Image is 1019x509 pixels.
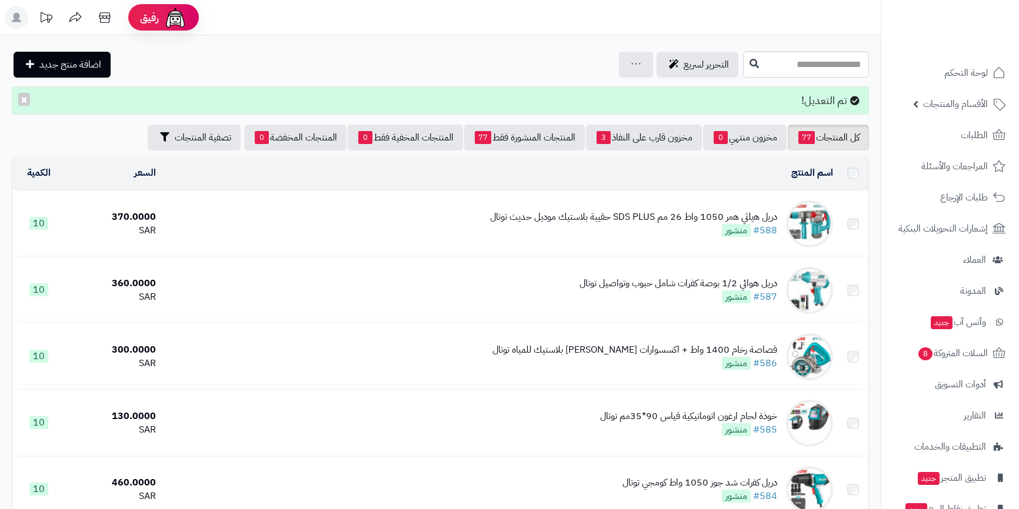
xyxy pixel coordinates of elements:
span: الأقسام والمنتجات [923,96,988,112]
span: الطلبات [961,127,988,143]
div: SAR [70,357,156,370]
span: العملاء [963,252,986,268]
span: طلبات الإرجاع [940,189,988,206]
a: مخزون منتهي0 [703,125,787,150]
span: 0 [255,131,269,144]
span: 0 [358,131,372,144]
a: المنتجات المنشورة فقط77 [464,125,585,150]
img: قصاصة رخام 1400 واط + اكسسوارات وحنفية بلاستيك للمياه توتال [786,333,833,380]
span: 10 [29,416,48,429]
img: ﺩﺭﻳﻝ ﻫﻳﻠﺛﻲ ﻫﻣﺭ 1050 واط 26 مم SDS PLUS حقيبة بلاستيك موديل حديث ﺗﻭﺗﺎﻝ [786,200,833,247]
span: 0 [714,131,728,144]
a: تحديثات المنصة [31,6,61,32]
span: 3 [597,131,611,144]
img: logo-2.png [939,30,1008,55]
a: التحرير لسريع [657,52,738,78]
span: أدوات التسويق [935,376,986,393]
a: إشعارات التحويلات البنكية [888,215,1012,243]
img: ai-face.png [164,6,187,29]
a: أدوات التسويق [888,370,1012,399]
div: دريل هوائي 1/2 بوصة كفرات شامل حبوب وتواصيل توتال [580,277,777,290]
span: منشور [722,357,751,370]
span: التحرير لسريع [684,58,729,72]
a: العملاء [888,246,1012,274]
span: 10 [29,217,48,230]
a: السعر [134,166,156,180]
a: اسم المنتج [791,166,833,180]
div: SAR [70,423,156,437]
a: وآتس آبجديد [888,308,1012,336]
span: التقارير [964,407,986,424]
a: السلات المتروكة8 [888,339,1012,367]
a: الطلبات [888,121,1012,149]
span: التطبيقات والخدمات [914,438,986,455]
img: دريل هوائي 1/2 بوصة كفرات شامل حبوب وتواصيل توتال [786,267,833,314]
a: #586 [753,356,777,370]
span: منشور [722,490,751,503]
span: وآتس آب [930,314,986,330]
span: رفيق [140,11,159,25]
a: التطبيقات والخدمات [888,433,1012,461]
span: 10 [29,483,48,495]
a: #584 [753,489,777,503]
div: 130.0000 [70,410,156,423]
a: المدونة [888,277,1012,305]
span: 10 [29,350,48,363]
button: × [18,93,30,106]
span: منشور [722,423,751,436]
div: خوذة لحام ارغون اتوماتيكية قياس 90*35مم توتال [600,410,777,423]
div: SAR [70,224,156,237]
div: SAR [70,290,156,304]
a: المنتجات المخفية فقط0 [348,125,463,150]
div: قصاصة رخام 1400 واط + اكسسوارات [PERSON_NAME] بلاستيك للمياه توتال [492,343,777,357]
div: 460.0000 [70,476,156,490]
img: خوذة لحام ارغون اتوماتيكية قياس 90*35مم توتال [786,400,833,447]
div: ﺩﺭﻳﻝ ﻫﻳﻠﺛﻲ ﻫﻣﺭ 1050 واط 26 مم SDS PLUS حقيبة بلاستيك موديل حديث ﺗﻭﺗﺎﻝ [490,210,777,224]
a: الكمية [27,166,51,180]
div: 300.0000 [70,343,156,357]
a: كل المنتجات77 [788,125,869,150]
div: تم التعديل! [12,86,869,115]
span: منشور [722,290,751,303]
a: المراجعات والأسئلة [888,152,1012,180]
span: 8 [918,347,933,360]
a: تطبيق المتجرجديد [888,464,1012,492]
span: المدونة [960,283,986,299]
a: المنتجات المخفضة0 [244,125,347,150]
a: اضافة منتج جديد [14,52,111,78]
a: #588 [753,223,777,237]
a: #585 [753,423,777,437]
a: طلبات الإرجاع [888,183,1012,212]
span: لوحة التحكم [944,65,988,81]
span: 77 [475,131,491,144]
div: 360.0000 [70,277,156,290]
span: المراجعات والأسئلة [921,158,988,175]
a: التقارير [888,401,1012,430]
a: لوحة التحكم [888,59,1012,87]
div: ﺩﺭﻳﻝ ﻛﻔﺭﺍﺕ شد جوز 1050 واط كومجي توتال [622,476,777,490]
div: 370.0000 [70,210,156,224]
button: تصفية المنتجات [148,125,241,150]
span: تصفية المنتجات [175,130,231,145]
span: منشور [722,224,751,237]
span: إشعارات التحويلات البنكية [898,220,988,237]
a: #587 [753,290,777,304]
div: SAR [70,490,156,503]
a: مخزون قارب على النفاذ3 [586,125,702,150]
span: جديد [931,316,953,329]
span: جديد [918,472,940,485]
span: تطبيق المتجر [917,470,986,486]
span: اضافة منتج جديد [39,58,101,72]
span: 10 [29,283,48,296]
span: السلات المتروكة [917,345,988,361]
span: 77 [798,131,815,144]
